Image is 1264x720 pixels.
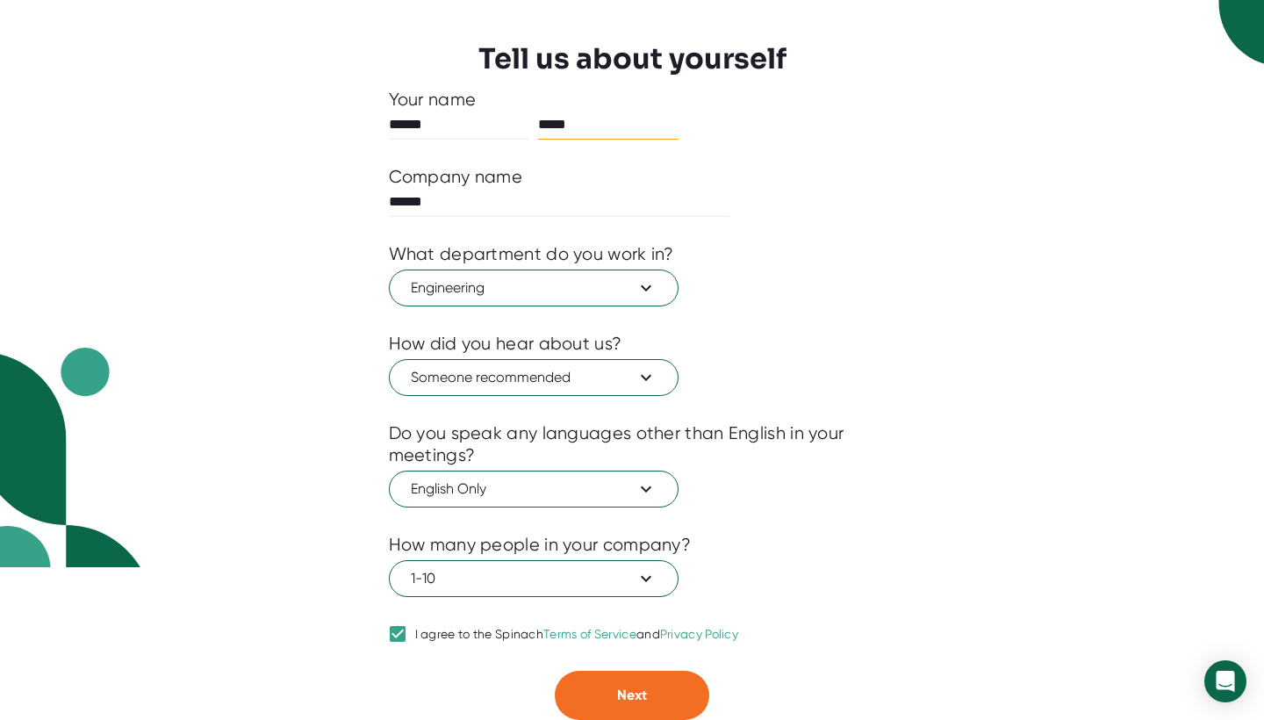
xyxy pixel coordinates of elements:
[415,627,739,643] div: I agree to the Spinach and
[1204,660,1246,702] div: Open Intercom Messenger
[389,560,679,597] button: 1-10
[617,687,647,703] span: Next
[389,243,674,265] div: What department do you work in?
[389,89,876,111] div: Your name
[478,42,786,76] h3: Tell us about yourself
[389,166,523,188] div: Company name
[389,422,876,466] div: Do you speak any languages other than English in your meetings?
[543,627,636,641] a: Terms of Service
[411,277,657,299] span: Engineering
[411,479,657,500] span: English Only
[389,534,692,556] div: How many people in your company?
[389,471,679,508] button: English Only
[660,627,738,641] a: Privacy Policy
[555,671,709,720] button: Next
[411,568,657,589] span: 1-10
[411,367,657,388] span: Someone recommended
[389,270,679,306] button: Engineering
[389,333,622,355] div: How did you hear about us?
[389,359,679,396] button: Someone recommended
